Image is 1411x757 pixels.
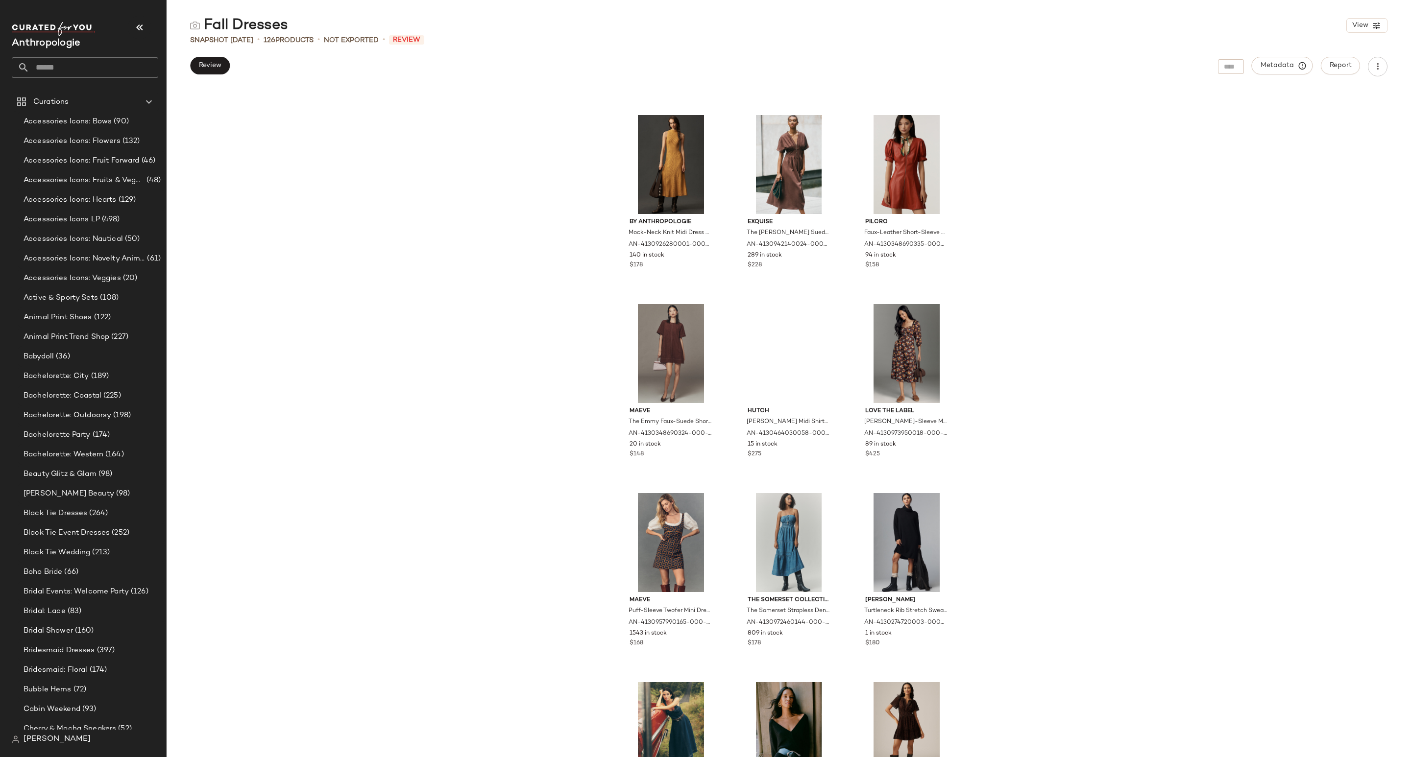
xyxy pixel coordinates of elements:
span: Curations [33,96,69,108]
span: $158 [865,261,879,270]
span: Turtleneck Rib Stretch Sweater Mini Dress by [PERSON_NAME] in Black, Women's, Size: 4, Cotton/Pol... [864,607,947,615]
span: 809 in stock [748,629,783,638]
span: Love The Label [865,407,948,416]
span: 140 in stock [630,251,664,260]
span: AN-4130972460144-000-093 [747,618,829,627]
button: Review [190,57,230,74]
span: (164) [103,449,124,460]
span: (36) [54,351,70,362]
span: $178 [748,639,761,648]
span: • [257,34,260,46]
button: Metadata [1252,57,1313,74]
span: Accessories Icons: Novelty Animal [24,253,145,264]
span: 126 [264,37,275,44]
span: Bridal Shower [24,625,73,637]
img: 4130973950018_009_b [857,304,956,403]
span: Faux-Leather Short-Sleeve Zip-Front Mini Dress by Pilcro in Red, Women's, Size: XL, Viscose/Polyu... [864,229,947,237]
span: [PERSON_NAME] Midi Shirtdress by [PERSON_NAME] in Brown, Women's, Size: XS, Polyester/Cotton at A... [747,418,829,426]
span: Maeve [630,596,712,605]
span: Cabin Weekend [24,704,80,715]
span: (198) [111,410,131,421]
span: View [1352,22,1368,29]
span: 94 in stock [865,251,896,260]
span: By Anthropologie [630,218,712,227]
span: [PERSON_NAME] [865,596,948,605]
span: 1 in stock [865,629,892,638]
span: Black Tie Event Dresses [24,527,110,539]
span: Accessories Icons: Fruit Forward [24,155,140,166]
span: (213) [90,547,110,558]
span: Bachelorette: Western [24,449,103,460]
img: 4130274720003_001_b [857,493,956,592]
span: 89 in stock [865,440,896,449]
span: (174) [91,429,110,441]
span: 20 in stock [630,440,661,449]
button: Report [1321,57,1360,74]
span: AN-4130274720003-000-001 [864,618,947,627]
span: Not Exported [324,35,379,46]
span: (61) [145,253,161,264]
span: (189) [89,371,109,382]
span: Bridal: Lace [24,606,66,617]
span: AN-4130957990165-000-041 [629,618,711,627]
img: 4130972460144_093_b [740,493,838,592]
img: 4130348690335_060_b [857,115,956,214]
span: $275 [748,450,761,459]
span: (397) [95,645,115,656]
span: Bachelorette: Coastal [24,390,101,402]
span: (48) [145,175,161,186]
span: (160) [73,625,94,637]
img: 4130957990165_041_b [622,493,720,592]
div: Fall Dresses [190,16,288,35]
span: Accessories Icons: Fruits & Veggies [24,175,145,186]
span: (498) [100,214,120,225]
span: (108) [98,292,119,304]
span: Babydoll [24,351,54,362]
span: Metadata [1260,61,1305,70]
span: (90) [112,116,129,127]
span: Puff-Sleeve Twofer Mini Dress by Maeve in Blue, Women's, Size: 2XS, Polyester/Polyamide/Viscose a... [629,607,711,615]
span: (264) [87,508,108,519]
span: Beauty Glitz & Glam [24,469,97,480]
span: Active & Sporty Sets [24,292,98,304]
div: Products [264,35,314,46]
img: 4130348690324_259_b [622,304,720,403]
span: Bachelorette Party [24,429,91,441]
span: 1543 in stock [630,629,667,638]
span: (93) [80,704,97,715]
span: (227) [109,331,128,343]
span: Accessories Icons: Bows [24,116,112,127]
span: Black Tie Wedding [24,547,90,558]
span: Current Company Name [12,38,80,48]
span: Bridesmaid: Floral [24,664,88,676]
span: $178 [630,261,643,270]
span: [PERSON_NAME]-Sleeve Midi Dress by Love The Label in Black, Women's, Size: XS, Cotton at Anthropo... [864,418,947,426]
span: • [317,34,320,46]
span: The Somerset Strapless Denim Maxi Dress by The Somerset Collection by Anthropologie in Blue, Wome... [747,607,829,615]
img: svg%3e [190,21,200,30]
span: Maeve [630,407,712,416]
span: (129) [117,194,136,206]
span: 289 in stock [748,251,782,260]
span: AN-4130973950018-000-009 [864,429,947,438]
img: svg%3e [12,735,20,743]
span: (225) [101,390,121,402]
span: $228 [748,261,762,270]
span: (46) [140,155,156,166]
span: (132) [121,136,140,147]
span: Review [198,62,221,70]
span: $148 [630,450,644,459]
span: 15 in stock [748,440,778,449]
span: Bachelorette: Outdoorsy [24,410,111,421]
span: (98) [114,488,130,499]
span: Accessories Icons: Nautical [24,234,123,245]
span: Accessories Icons: Veggies [24,273,121,284]
span: Accessories Icons: Hearts [24,194,117,206]
img: 4130926280001_025_b [622,115,720,214]
span: The [PERSON_NAME] Suede Shirt Dress by Exquise in Brown, Women's, Size: Small, Polyester/Elastane... [747,229,829,237]
span: (126) [129,586,148,597]
span: (98) [97,469,113,480]
span: Hutch [748,407,830,416]
span: (20) [121,273,138,284]
span: [PERSON_NAME] [24,733,91,745]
